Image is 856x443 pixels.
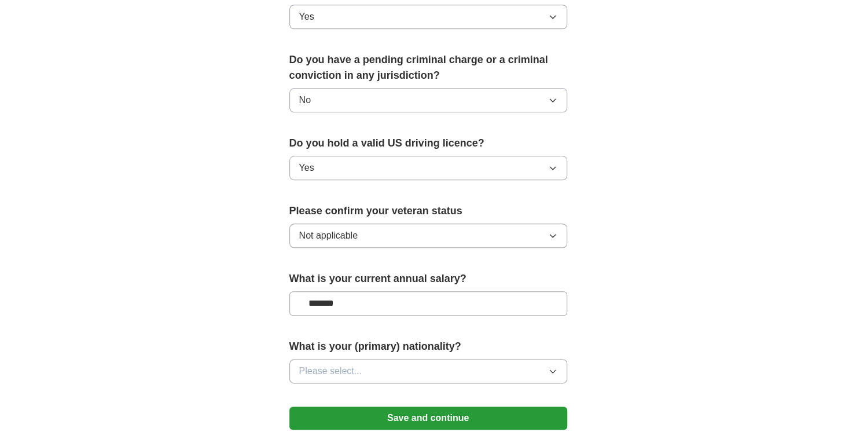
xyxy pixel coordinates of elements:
button: No [289,88,567,112]
button: Not applicable [289,224,567,248]
span: Please select... [299,364,362,378]
span: Yes [299,161,314,175]
span: Not applicable [299,229,358,243]
label: What is your (primary) nationality? [289,339,567,354]
button: Yes [289,156,567,180]
button: Please select... [289,359,567,383]
label: Do you have a pending criminal charge or a criminal conviction in any jurisdiction? [289,52,567,83]
button: Save and continue [289,407,567,430]
span: No [299,93,311,107]
label: What is your current annual salary? [289,271,567,287]
button: Yes [289,5,567,29]
label: Do you hold a valid US driving licence? [289,136,567,151]
span: Yes [299,10,314,24]
label: Please confirm your veteran status [289,203,567,219]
